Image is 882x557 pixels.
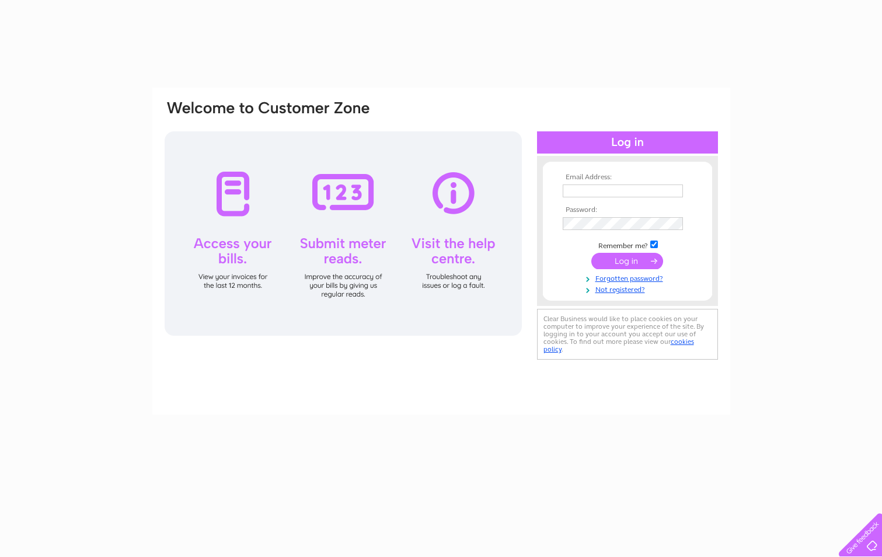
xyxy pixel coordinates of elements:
[560,173,695,182] th: Email Address:
[543,337,694,353] a: cookies policy
[560,239,695,250] td: Remember me?
[563,272,695,283] a: Forgotten password?
[591,253,663,269] input: Submit
[563,283,695,294] a: Not registered?
[537,309,718,360] div: Clear Business would like to place cookies on your computer to improve your experience of the sit...
[560,206,695,214] th: Password:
